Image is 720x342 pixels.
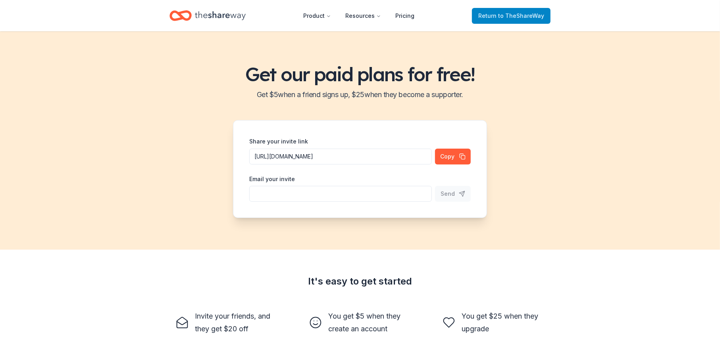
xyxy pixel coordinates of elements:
[389,8,421,24] a: Pricing
[339,8,387,24] button: Resources
[435,149,471,164] button: Copy
[478,11,544,21] span: Return
[297,8,337,24] button: Product
[472,8,551,24] a: Returnto TheShareWay
[169,275,551,288] div: It's easy to get started
[195,310,277,335] div: Invite your friends, and they get $20 off
[249,138,308,145] label: Share your invite link
[328,310,411,335] div: You get $5 when they create an account
[498,12,544,19] span: to TheShareWay
[249,175,295,183] label: Email your invite
[10,88,710,101] h2: Get $ 5 when a friend signs up, $ 25 when they become a supporter.
[169,6,246,25] a: Home
[462,310,544,335] div: You get $25 when they upgrade
[297,6,421,25] nav: Main
[10,63,710,85] h1: Get our paid plans for free!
